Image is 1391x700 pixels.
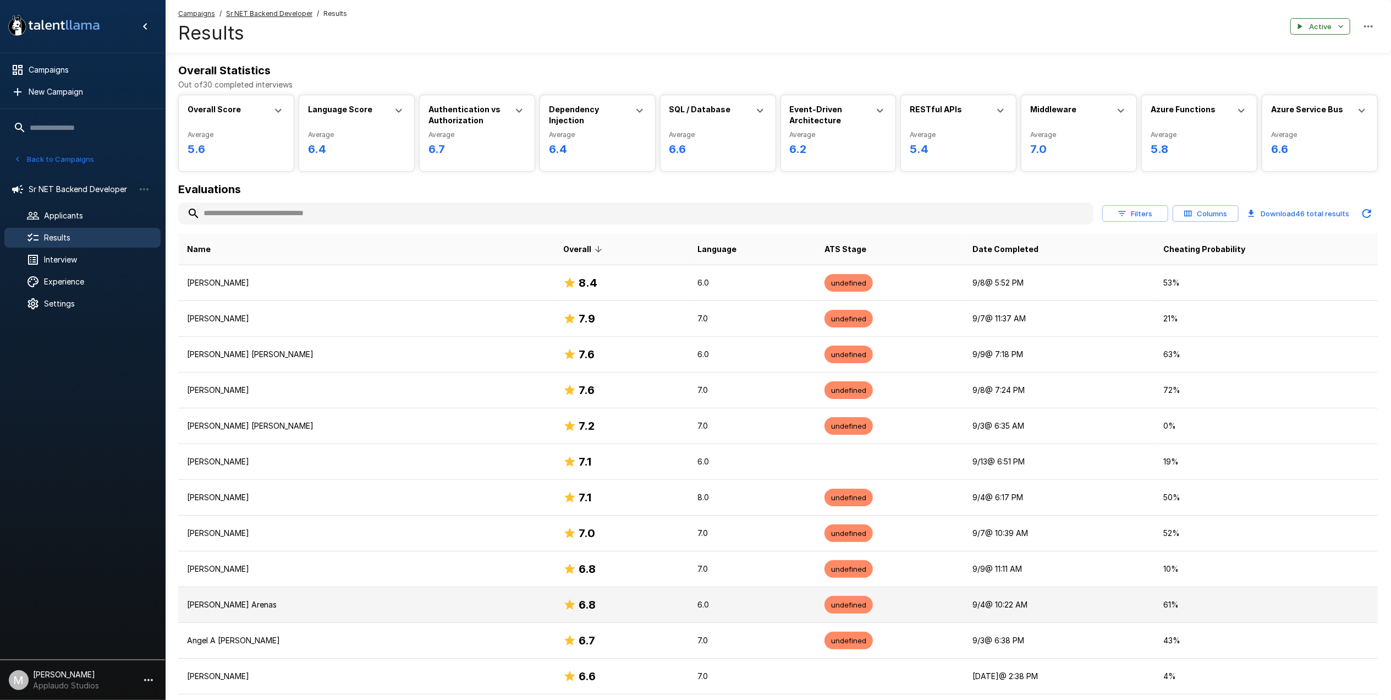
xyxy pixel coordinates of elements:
span: Average [1271,129,1368,140]
p: Angel A [PERSON_NAME] [187,635,546,646]
p: 43 % [1163,635,1369,646]
span: Average [549,129,646,140]
span: Language [697,243,736,256]
td: 9/9 @ 7:18 PM [964,337,1154,373]
h6: 6.8 [579,596,596,614]
td: 9/8 @ 5:52 PM [964,265,1154,301]
p: 63 % [1163,349,1369,360]
span: undefined [824,528,873,539]
p: [PERSON_NAME] [187,456,546,467]
p: [PERSON_NAME] [PERSON_NAME] [187,349,546,360]
h6: 6.6 [1271,140,1368,158]
span: undefined [824,421,873,431]
span: undefined [824,493,873,503]
p: 6.0 [697,456,807,467]
p: 52 % [1163,528,1369,539]
p: [PERSON_NAME] [187,385,546,396]
h6: 7.2 [579,417,595,435]
p: 7.0 [697,385,807,396]
b: Event-Driven Architecture [790,105,843,125]
p: 7.0 [697,564,807,575]
span: undefined [824,600,873,610]
h6: 6.7 [428,140,526,158]
span: undefined [824,564,873,575]
td: [DATE] @ 2:38 PM [964,659,1154,694]
b: Evaluations [178,183,241,196]
button: Filters [1102,205,1168,222]
p: 7.0 [697,635,807,646]
b: Overall Statistics [178,64,271,77]
h6: 5.8 [1151,140,1248,158]
p: 7.0 [697,313,807,324]
p: 53 % [1163,277,1369,288]
p: [PERSON_NAME] [187,277,546,288]
td: 9/13 @ 6:51 PM [964,444,1154,480]
u: Campaigns [178,9,215,18]
span: Date Completed [972,243,1038,256]
p: 8.0 [697,492,807,503]
p: 4 % [1163,671,1369,682]
u: Sr NET Backend Developer [226,9,312,18]
p: [PERSON_NAME] [187,492,546,503]
button: Updated Today - 2:40 PM [1356,203,1378,225]
span: Name [187,243,211,256]
b: Language Score [308,105,372,114]
span: Average [790,129,887,140]
b: SQL / Database [669,105,731,114]
td: 9/7 @ 11:37 AM [964,301,1154,337]
p: [PERSON_NAME] [PERSON_NAME] [187,420,546,431]
p: 0 % [1163,420,1369,431]
b: Authentication vs Authorization [428,105,501,125]
p: 10 % [1163,564,1369,575]
h6: 6.6 [579,668,596,685]
p: Out of 30 completed interviews [178,79,1378,90]
td: 9/4 @ 10:22 AM [964,587,1154,623]
h6: 7.1 [579,489,591,506]
h6: 5.4 [910,140,1007,158]
b: Azure Service Bus [1271,105,1343,114]
p: 72 % [1163,385,1369,396]
span: undefined [824,349,873,360]
b: Middleware [1030,105,1076,114]
h6: 6.6 [669,140,767,158]
b: Dependency Injection [549,105,599,125]
td: 9/4 @ 6:17 PM [964,480,1154,516]
button: Columns [1173,205,1239,222]
h6: 7.1 [579,453,591,471]
span: Average [910,129,1007,140]
span: ATS Stage [824,243,866,256]
h6: 6.2 [790,140,887,158]
h6: 5.6 [188,140,285,158]
h6: 7.9 [579,310,595,327]
td: 9/3 @ 6:35 AM [964,408,1154,444]
h6: 6.4 [308,140,405,158]
span: / [317,8,319,19]
p: [PERSON_NAME] [187,671,546,682]
h6: 7.0 [579,524,595,542]
p: 6.0 [697,349,807,360]
span: Average [188,129,285,140]
span: Average [669,129,767,140]
p: 6.0 [697,277,807,288]
button: Active [1290,18,1350,35]
p: 7.0 [697,671,807,682]
p: 50 % [1163,492,1369,503]
h6: 6.8 [579,560,596,578]
b: Azure Functions [1151,105,1216,114]
p: 6.0 [697,599,807,610]
p: 7.0 [697,528,807,539]
p: 61 % [1163,599,1369,610]
button: Download46 total results [1243,203,1354,225]
h6: 6.4 [549,140,646,158]
td: 9/9 @ 11:11 AM [964,551,1154,587]
span: Average [1030,129,1128,140]
td: 9/8 @ 7:24 PM [964,373,1154,408]
b: Overall Score [188,105,241,114]
span: undefined [824,314,873,324]
h4: Results [178,21,347,45]
span: Cheating Probability [1163,243,1245,256]
td: 9/7 @ 10:39 AM [964,516,1154,551]
p: 21 % [1163,313,1369,324]
h6: 7.6 [579,381,595,399]
span: / [219,8,222,19]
